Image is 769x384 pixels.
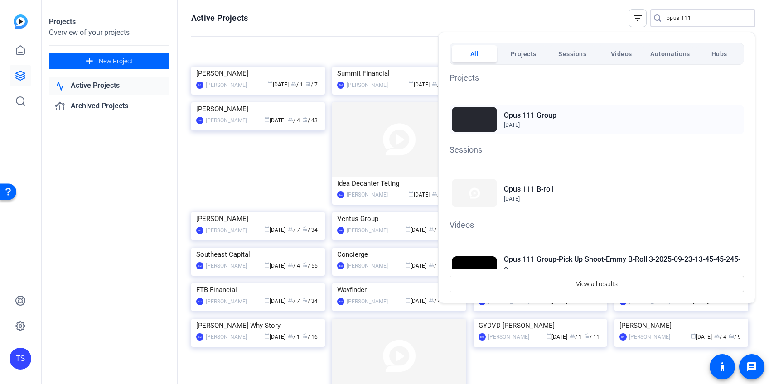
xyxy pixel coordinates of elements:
[470,46,479,62] span: All
[452,107,497,132] img: Thumbnail
[504,122,520,128] span: [DATE]
[450,219,744,231] h1: Videos
[504,184,554,195] h2: Opus 111 B-roll
[511,46,537,62] span: Projects
[452,179,497,207] img: Thumbnail
[452,256,497,282] img: Thumbnail
[611,46,632,62] span: Videos
[576,275,618,293] span: View all results
[558,46,586,62] span: Sessions
[504,196,520,202] span: [DATE]
[450,276,744,292] button: View all results
[711,46,727,62] span: Hubs
[650,46,690,62] span: Automations
[450,72,744,84] h1: Projects
[450,144,744,156] h1: Sessions
[504,110,556,121] h2: Opus 111 Group
[504,254,742,276] h2: Opus 111 Group-Pick Up Shoot-Emmy B-Roll 3-2025-09-23-13-45-45-245-0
